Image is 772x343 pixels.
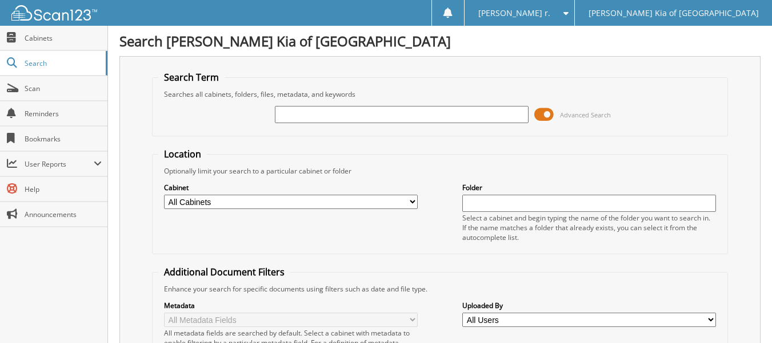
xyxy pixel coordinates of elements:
label: Cabinet [164,183,418,192]
span: Scan [25,84,102,93]
legend: Search Term [158,71,225,84]
h1: Search [PERSON_NAME] Kia of [GEOGRAPHIC_DATA] [119,31,761,50]
div: Searches all cabinets, folders, files, metadata, and keywords [158,89,722,99]
span: Announcements [25,210,102,219]
span: [PERSON_NAME] Kia of [GEOGRAPHIC_DATA] [589,10,759,17]
div: Enhance your search for specific documents using filters such as date and file type. [158,284,722,294]
iframe: Chat Widget [715,288,772,343]
span: Cabinets [25,33,102,43]
div: Select a cabinet and begin typing the name of the folder you want to search in. If the name match... [462,213,716,242]
span: Help [25,184,102,194]
span: Reminders [25,109,102,119]
span: Search [25,58,100,68]
legend: Additional Document Filters [158,266,290,278]
div: Optionally limit your search to a particular cabinet or folder [158,166,722,176]
span: [PERSON_NAME] r. [478,10,550,17]
label: Folder [462,183,716,192]
span: User Reports [25,159,94,169]
label: Uploaded By [462,301,716,310]
img: scan123-logo-white.svg [11,5,97,21]
span: Bookmarks [25,134,102,144]
legend: Location [158,148,207,160]
label: Metadata [164,301,418,310]
span: Advanced Search [560,111,611,119]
